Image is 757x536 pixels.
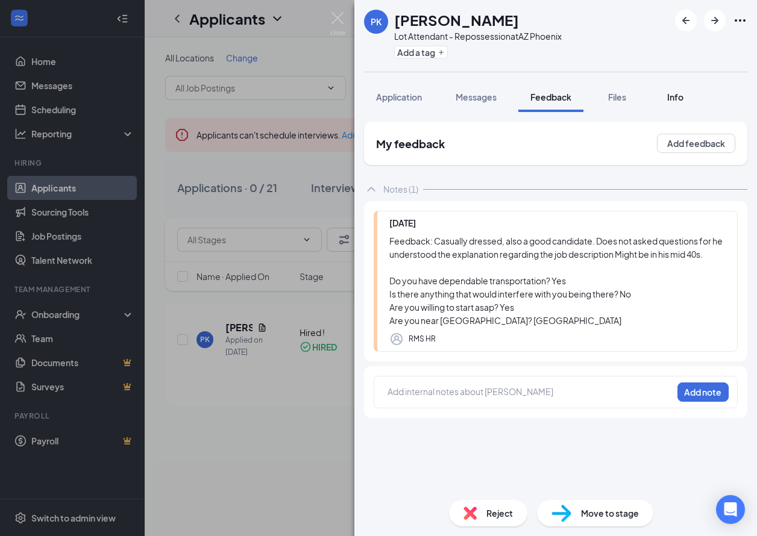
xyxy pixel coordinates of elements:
[389,217,416,228] span: [DATE]
[581,506,639,520] span: Move to stage
[530,92,571,102] span: Feedback
[394,10,519,30] h1: [PERSON_NAME]
[667,92,683,102] span: Info
[716,495,745,524] div: Open Intercom Messenger
[677,382,729,402] button: Add note
[456,92,497,102] span: Messages
[364,182,378,196] svg: ChevronUp
[383,183,418,195] div: Notes (1)
[486,506,513,520] span: Reject
[394,30,562,42] div: Lot Attendant - Repossession at AZ Phoenix
[394,46,448,58] button: PlusAdd a tag
[608,92,626,102] span: Files
[438,49,445,56] svg: Plus
[376,92,422,102] span: Application
[389,234,725,327] div: Feedback: Casually dressed, also a good candidate. Does not asked questions for he understood the...
[708,13,722,28] svg: ArrowRight
[679,13,693,28] svg: ArrowLeftNew
[409,333,436,345] div: RMS HR
[389,332,404,346] svg: Profile
[376,136,445,151] h2: My feedback
[733,13,747,28] svg: Ellipses
[675,10,697,31] button: ArrowLeftNew
[371,16,382,28] div: PK
[704,10,726,31] button: ArrowRight
[657,134,735,153] button: Add feedback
